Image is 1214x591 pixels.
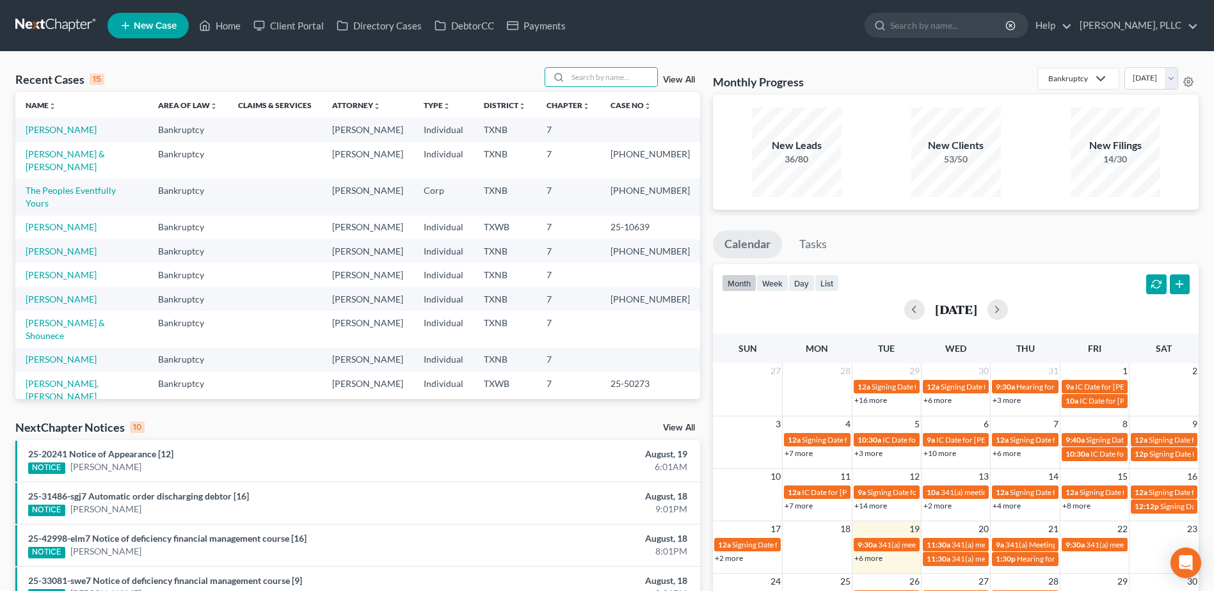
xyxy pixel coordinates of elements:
td: TXNB [474,239,536,263]
span: IC Date for [PERSON_NAME] [936,435,1034,445]
a: Client Portal [247,14,330,37]
span: 341(a) meeting for [PERSON_NAME] [952,540,1075,549]
span: 12a [927,382,939,391]
button: week [756,274,788,292]
span: 21 [1047,521,1060,537]
td: 7 [536,118,600,141]
span: Hearing for [PERSON_NAME] & [PERSON_NAME] [1016,382,1184,391]
a: Districtunfold_more [484,100,526,110]
i: unfold_more [582,102,590,110]
a: Directory Cases [330,14,428,37]
span: 341(a) Meeting for [PERSON_NAME] [1005,540,1130,549]
td: [PERSON_NAME] [322,239,413,263]
a: +16 more [854,395,887,405]
td: 7 [536,372,600,408]
span: Signing Date for [PERSON_NAME] [1010,487,1124,497]
td: 7 [536,178,600,215]
div: August, 19 [476,448,687,461]
td: Individual [413,216,474,239]
td: TXNB [474,348,536,372]
a: Area of Lawunfold_more [158,100,218,110]
span: Signing Date for [PERSON_NAME], [GEOGRAPHIC_DATA] [867,487,1062,497]
span: 27 [769,363,782,379]
span: 29 [908,363,921,379]
a: [PERSON_NAME], [PERSON_NAME] [26,378,99,402]
span: 22 [1116,521,1129,537]
span: 11:30a [927,554,950,563]
span: 26 [908,574,921,589]
span: 23 [1186,521,1199,537]
span: Thu [1016,343,1035,354]
a: +10 more [923,448,956,458]
span: 9a [996,540,1004,549]
td: TXNB [474,263,536,287]
span: 12a [858,382,870,391]
span: IC Date for [PERSON_NAME] [883,435,980,445]
td: [PHONE_NUMBER] [600,287,700,311]
h3: Monthly Progress [713,74,804,90]
div: August, 18 [476,532,687,545]
a: DebtorCC [428,14,500,37]
span: 12a [788,487,801,497]
span: Signing Date for [PERSON_NAME] [732,540,847,549]
div: August, 18 [476,574,687,587]
span: 9:30a [996,382,1015,391]
span: 5 [913,416,921,432]
a: Case Nounfold_more [611,100,651,110]
div: 10 [130,422,145,433]
a: [PERSON_NAME] & [PERSON_NAME] [26,148,105,172]
span: 30 [977,363,990,379]
span: 28 [1047,574,1060,589]
div: NOTICE [28,547,65,558]
div: Recent Cases [15,72,104,87]
div: 6:01AM [476,461,687,473]
span: Signing Date for [PERSON_NAME] [1010,435,1124,445]
span: Signing Date for [PERSON_NAME] [1080,487,1194,497]
h2: [DATE] [935,303,977,316]
td: 7 [536,287,600,311]
div: Bankruptcy [1048,73,1088,84]
i: unfold_more [644,102,651,110]
div: New Clients [911,138,1001,153]
span: Sat [1156,343,1172,354]
i: unfold_more [518,102,526,110]
td: [PERSON_NAME] [322,118,413,141]
i: unfold_more [49,102,56,110]
span: 12a [1135,487,1147,497]
td: 7 [536,142,600,178]
td: TXNB [474,287,536,311]
span: 341(a) meeting for [PERSON_NAME] [1086,540,1210,549]
span: 9a [1066,382,1074,391]
td: 7 [536,263,600,287]
td: Individual [413,287,474,311]
a: View All [663,75,695,84]
span: 12a [718,540,731,549]
a: +3 more [854,448,883,458]
td: [PERSON_NAME] [322,178,413,215]
div: NextChapter Notices [15,420,145,435]
span: 24 [769,574,782,589]
span: 341(a) meeting for [PERSON_NAME] [952,554,1075,563]
div: New Leads [752,138,842,153]
button: list [815,274,839,292]
a: +4 more [993,501,1021,510]
span: 10a [1066,396,1078,406]
a: [PERSON_NAME] [70,545,141,558]
span: 3 [774,416,782,432]
td: Bankruptcy [148,239,228,263]
a: [PERSON_NAME] [26,221,97,232]
td: [PERSON_NAME] [322,142,413,178]
td: TXNB [474,142,536,178]
span: 12p [1135,449,1148,459]
td: Individual [413,348,474,372]
th: Claims & Services [228,92,322,118]
a: +3 more [993,395,1021,405]
span: 18 [839,521,852,537]
span: 12 [908,469,921,484]
span: 12:12p [1135,501,1159,511]
span: 2 [1191,363,1199,379]
td: [PHONE_NUMBER] [600,178,700,215]
a: [PERSON_NAME], PLLC [1073,14,1198,37]
a: Attorneyunfold_more [332,100,381,110]
span: 11:30a [927,540,950,549]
